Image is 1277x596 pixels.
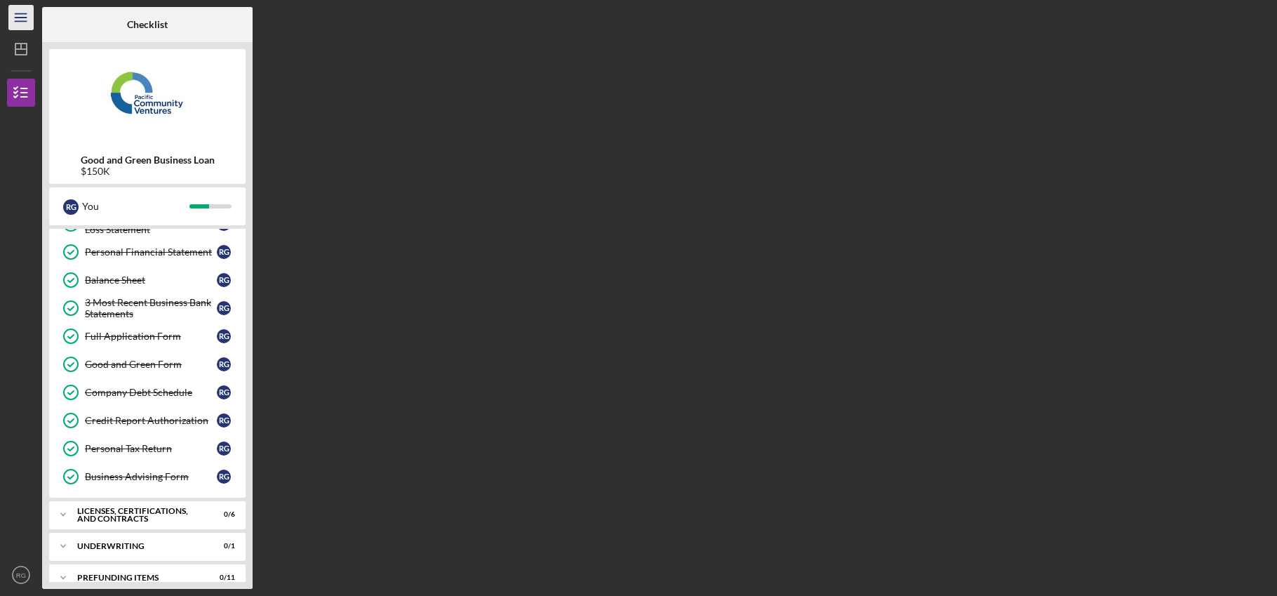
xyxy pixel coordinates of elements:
div: Licenses, Certifications, and Contracts [77,507,200,523]
a: Good and Green FormRG [56,350,239,378]
b: Checklist [127,19,168,30]
div: 3 Most Recent Business Bank Statements [85,297,217,319]
a: Company Debt ScheduleRG [56,378,239,406]
div: 0 / 1 [210,542,235,550]
div: R G [217,357,231,371]
div: Balance Sheet [85,274,217,286]
div: Prefunding Items [77,574,200,582]
b: Good and Green Business Loan [81,154,215,166]
div: R G [217,301,231,315]
div: Company Debt Schedule [85,387,217,398]
div: R G [63,199,79,215]
div: R G [217,442,231,456]
div: 0 / 11 [210,574,235,582]
div: Underwriting [77,542,200,550]
div: R G [217,470,231,484]
button: RG [7,561,35,589]
div: Good and Green Form [85,359,217,370]
div: Full Application Form [85,331,217,342]
div: $150K [81,166,215,177]
div: R G [217,273,231,287]
a: 3 Most Recent Business Bank StatementsRG [56,294,239,322]
div: Credit Report Authorization [85,415,217,426]
a: Business Advising FormRG [56,463,239,491]
div: R G [217,385,231,399]
a: Personal Financial StatementRG [56,238,239,266]
div: R G [217,245,231,259]
div: Personal Tax Return [85,443,217,454]
div: Personal Financial Statement [85,246,217,258]
div: R G [217,329,231,343]
a: Personal Tax ReturnRG [56,435,239,463]
div: R G [217,413,231,428]
a: Balance SheetRG [56,266,239,294]
a: Credit Report AuthorizationRG [56,406,239,435]
img: Product logo [49,56,246,140]
text: RG [16,571,26,579]
a: Full Application FormRG [56,322,239,350]
div: 0 / 6 [210,510,235,519]
div: You [82,194,189,218]
div: Business Advising Form [85,471,217,482]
